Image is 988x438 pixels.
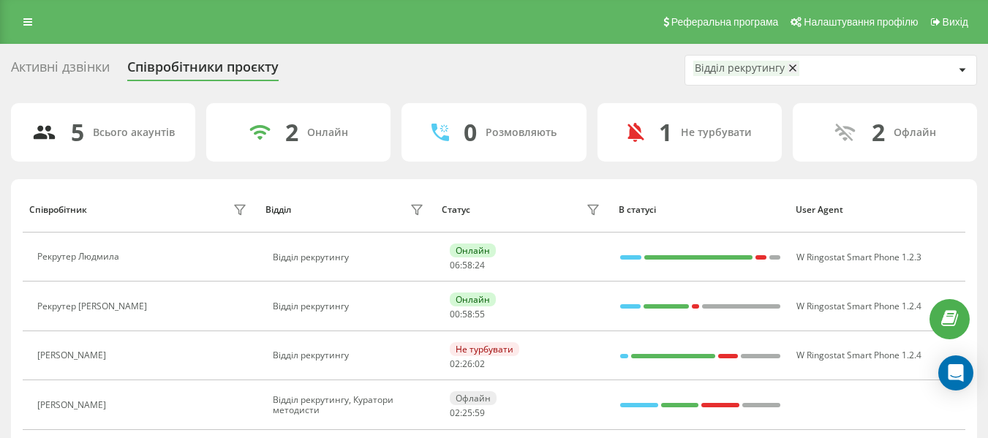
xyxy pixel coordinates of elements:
div: Онлайн [307,127,348,139]
div: Рекрутер Людмила [37,252,123,262]
span: Налаштування профілю [804,16,918,28]
div: Не турбувати [681,127,752,139]
div: Офлайн [894,127,936,139]
div: Відділ рекрутингу, Куратори методисти [273,395,427,416]
div: 5 [71,118,84,146]
span: 02 [450,407,460,419]
div: [PERSON_NAME] [37,400,110,410]
span: 06 [450,259,460,271]
div: : : [450,408,485,418]
div: Онлайн [450,292,496,306]
div: Відділ рекрутингу [273,350,427,360]
span: W Ringostat Smart Phone 1.2.4 [796,349,921,361]
div: Відділ рекрутингу [695,62,785,75]
div: Активні дзвінки [11,59,110,82]
div: Офлайн [450,391,497,405]
div: Open Intercom Messenger [938,355,973,390]
div: Відділ рекрутингу [273,252,427,263]
span: W Ringostat Smart Phone 1.2.3 [796,251,921,263]
div: 0 [464,118,477,146]
div: Не турбувати [450,342,519,356]
div: Рекрутер [PERSON_NAME] [37,301,151,311]
div: [PERSON_NAME] [37,350,110,360]
div: Співробітники проєкту [127,59,279,82]
div: Статус [442,205,470,215]
span: Реферальна програма [671,16,779,28]
div: User Agent [796,205,959,215]
span: W Ringostat Smart Phone 1.2.4 [796,300,921,312]
span: 25 [462,407,472,419]
div: : : [450,359,485,369]
div: 1 [659,118,672,146]
div: Всього акаунтів [93,127,175,139]
div: 2 [872,118,885,146]
span: 24 [475,259,485,271]
div: 2 [285,118,298,146]
span: 26 [462,358,472,370]
span: 58 [462,308,472,320]
div: Онлайн [450,243,496,257]
span: Вихід [943,16,968,28]
div: Відділ рекрутингу [273,301,427,311]
span: 02 [475,358,485,370]
div: Співробітник [29,205,87,215]
div: : : [450,309,485,320]
span: 58 [462,259,472,271]
span: 00 [450,308,460,320]
span: 02 [450,358,460,370]
div: В статусі [619,205,782,215]
div: Відділ [265,205,291,215]
span: 59 [475,407,485,419]
div: Розмовляють [486,127,557,139]
span: 55 [475,308,485,320]
div: : : [450,260,485,271]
